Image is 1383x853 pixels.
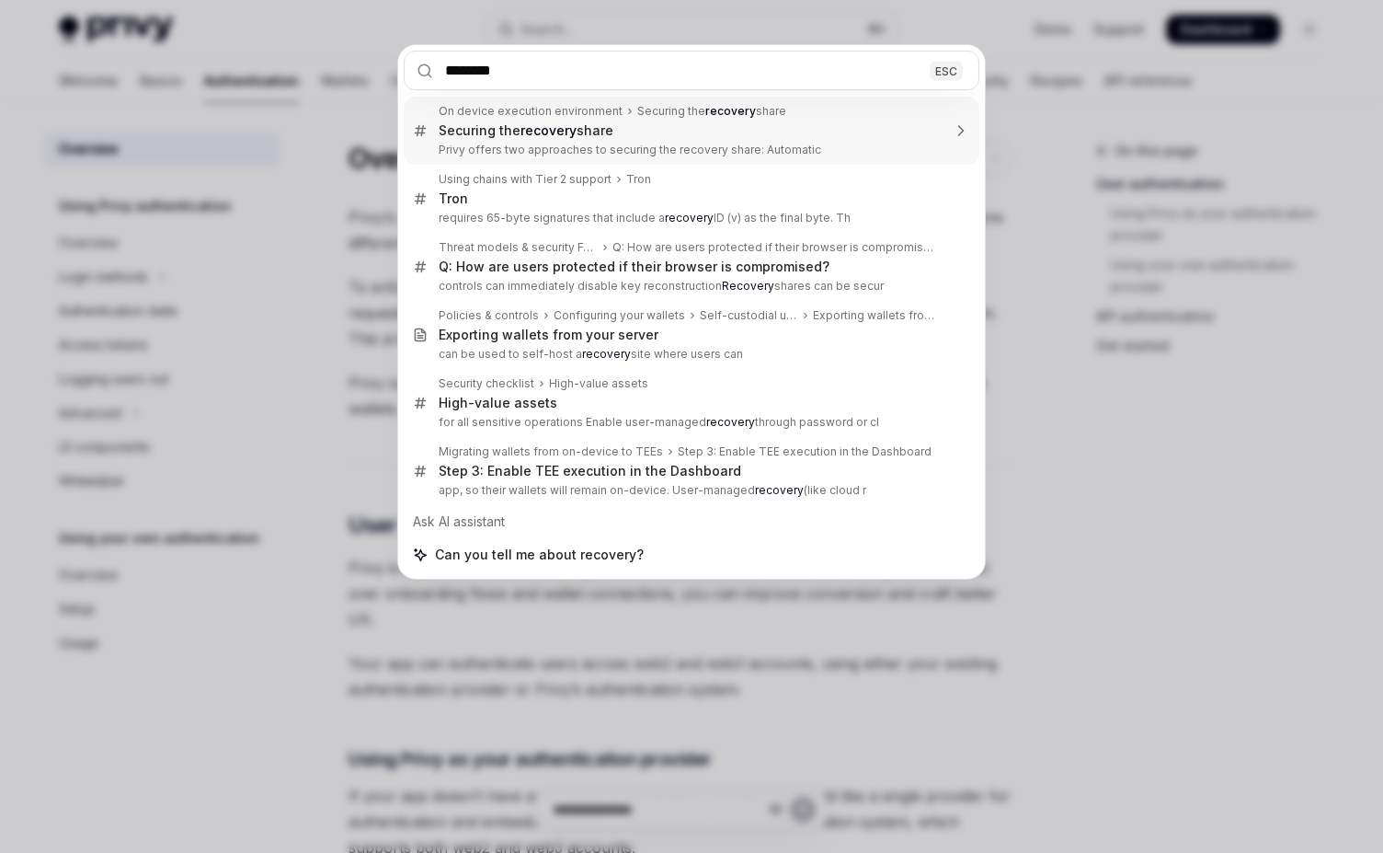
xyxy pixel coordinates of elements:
[706,415,755,429] b: recovery
[705,104,756,118] b: recovery
[439,279,941,294] p: controls can immediately disable key reconstruction shares can be secur
[582,347,631,361] b: recovery
[554,308,685,323] div: Configuring your wallets
[439,483,941,498] p: app, so their wallets will remain on-device. User-managed (like cloud r
[439,347,941,362] p: can be used to self-host a site where users can
[439,190,468,207] div: Tron
[722,279,774,293] b: Recovery
[439,122,613,139] div: Securing the share
[678,444,932,459] div: Step 3: Enable TEE execution in the Dashboard
[930,61,963,80] div: ESC
[612,240,941,255] div: Q: How are users protected if their browser is compromised?
[439,327,658,343] div: Exporting wallets from your server
[435,546,644,564] span: Can you tell me about recovery?
[439,143,941,157] p: Privy offers two approaches to securing the recovery share: Automatic
[439,444,663,459] div: Migrating wallets from on-device to TEEs
[439,211,941,225] p: requires 65-byte signatures that include a ID (v) as the final byte. Th
[520,122,577,138] b: recovery
[637,104,786,119] div: Securing the share
[626,172,651,187] div: Tron
[439,172,611,187] div: Using chains with Tier 2 support
[665,211,714,225] b: recovery
[700,308,798,323] div: Self-custodial user wallets
[439,104,623,119] div: On device execution environment
[439,240,598,255] div: Threat models & security FAQ
[439,259,829,275] div: Q: How are users protected if their browser is compromised?
[549,376,648,391] div: High-value assets
[439,415,941,430] p: for all sensitive operations Enable user-managed through password or cl
[755,483,804,497] b: recovery
[439,395,557,411] div: High-value assets
[439,308,539,323] div: Policies & controls
[404,505,979,538] div: Ask AI assistant
[439,376,534,391] div: Security checklist
[439,463,741,479] div: Step 3: Enable TEE execution in the Dashboard
[813,308,941,323] div: Exporting wallets from your server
